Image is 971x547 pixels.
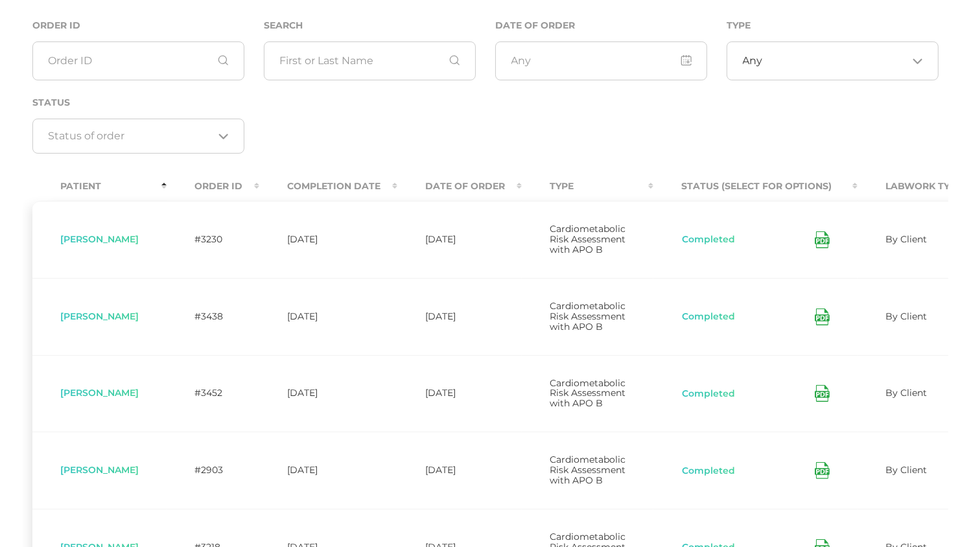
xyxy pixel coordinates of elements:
[259,201,397,278] td: [DATE]
[167,355,259,432] td: #3452
[681,310,736,323] button: Completed
[264,20,303,31] label: Search
[397,201,522,278] td: [DATE]
[495,41,707,80] input: Any
[167,172,259,201] th: Order ID : activate to sort column ascending
[397,172,522,201] th: Date Of Order : activate to sort column ascending
[885,464,927,476] span: By Client
[259,355,397,432] td: [DATE]
[522,172,653,201] th: Type : activate to sort column ascending
[681,233,736,246] button: Completed
[550,223,626,255] span: Cardiometabolic Risk Assessment with APO B
[763,54,907,67] input: Search for option
[681,388,736,401] button: Completed
[167,201,259,278] td: #3230
[32,97,70,108] label: Status
[49,130,213,143] input: Search for option
[32,20,80,31] label: Order ID
[550,300,626,332] span: Cardiometabolic Risk Assessment with APO B
[397,278,522,355] td: [DATE]
[60,387,139,399] span: [PERSON_NAME]
[259,172,397,201] th: Completion Date : activate to sort column ascending
[397,355,522,432] td: [DATE]
[397,432,522,509] td: [DATE]
[60,310,139,322] span: [PERSON_NAME]
[32,172,167,201] th: Patient : activate to sort column descending
[60,233,139,245] span: [PERSON_NAME]
[60,464,139,476] span: [PERSON_NAME]
[727,20,751,31] label: Type
[727,41,939,80] div: Search for option
[264,41,476,80] input: First or Last Name
[885,387,927,399] span: By Client
[885,233,927,245] span: By Client
[885,310,927,322] span: By Client
[743,54,763,67] span: Any
[32,41,244,80] input: Order ID
[495,20,575,31] label: Date of Order
[32,119,244,154] div: Search for option
[259,278,397,355] td: [DATE]
[167,278,259,355] td: #3438
[681,465,736,478] button: Completed
[167,432,259,509] td: #2903
[653,172,858,201] th: Status (Select for Options) : activate to sort column ascending
[550,377,626,410] span: Cardiometabolic Risk Assessment with APO B
[550,454,626,486] span: Cardiometabolic Risk Assessment with APO B
[259,432,397,509] td: [DATE]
